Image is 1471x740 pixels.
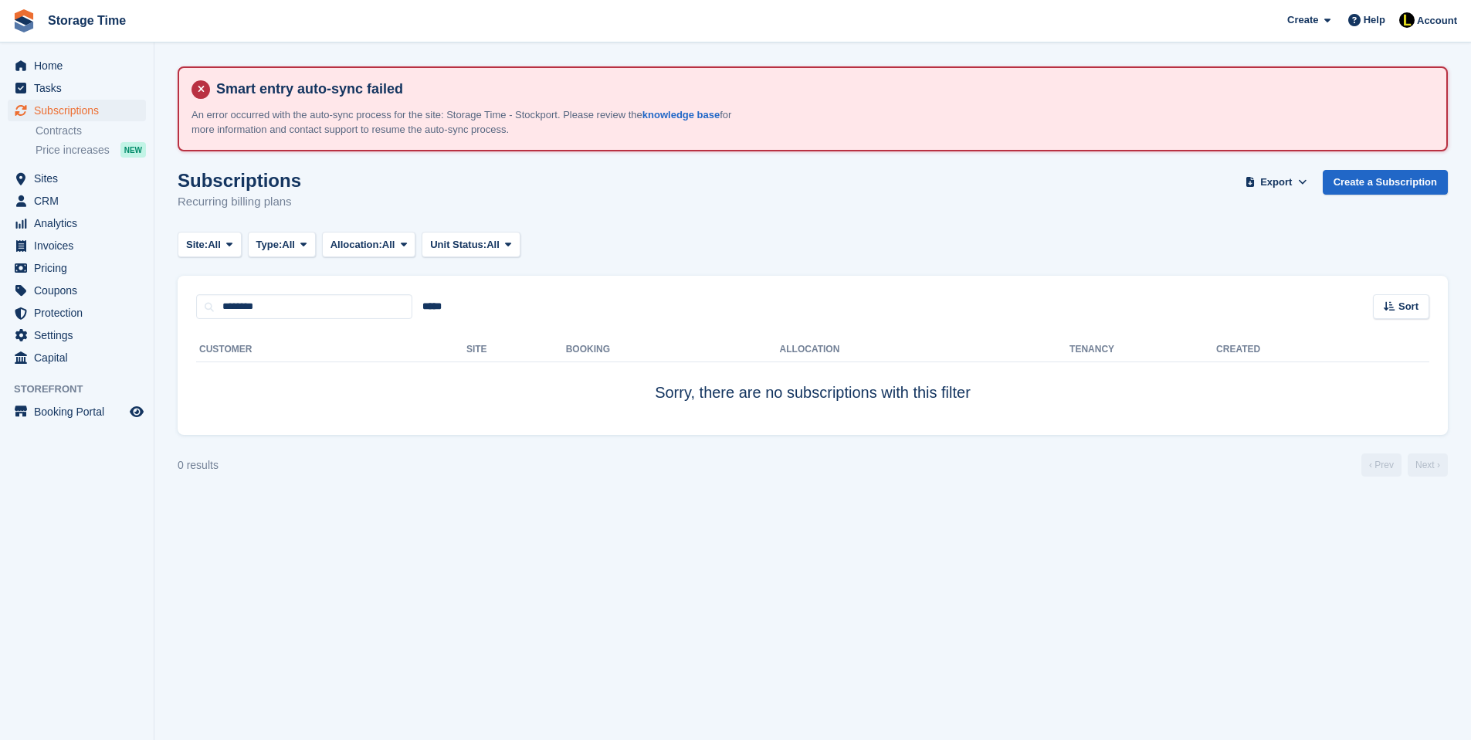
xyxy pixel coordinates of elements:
[34,302,127,324] span: Protection
[36,141,146,158] a: Price increases NEW
[34,324,127,346] span: Settings
[256,237,283,253] span: Type:
[1364,12,1385,28] span: Help
[34,168,127,189] span: Sites
[1242,170,1310,195] button: Export
[34,280,127,301] span: Coupons
[1260,175,1292,190] span: Export
[8,302,146,324] a: menu
[34,212,127,234] span: Analytics
[36,124,146,138] a: Contracts
[8,235,146,256] a: menu
[1216,338,1429,362] th: Created
[8,280,146,301] a: menu
[178,170,301,191] h1: Subscriptions
[322,232,416,257] button: Allocation: All
[186,237,208,253] span: Site:
[642,109,720,121] a: knowledge base
[1287,12,1318,28] span: Create
[382,237,395,253] span: All
[655,384,971,401] span: Sorry, there are no subscriptions with this filter
[178,193,301,211] p: Recurring billing plans
[566,338,780,362] th: Booking
[8,190,146,212] a: menu
[8,100,146,121] a: menu
[127,402,146,421] a: Preview store
[422,232,520,257] button: Unit Status: All
[1399,12,1415,28] img: Laaibah Sarwar
[466,338,566,362] th: Site
[14,382,154,397] span: Storefront
[1358,453,1451,477] nav: Page
[1398,299,1418,314] span: Sort
[34,55,127,76] span: Home
[1323,170,1448,195] a: Create a Subscription
[486,237,500,253] span: All
[120,142,146,158] div: NEW
[248,232,316,257] button: Type: All
[1417,13,1457,29] span: Account
[430,237,486,253] span: Unit Status:
[330,237,382,253] span: Allocation:
[282,237,295,253] span: All
[8,168,146,189] a: menu
[178,232,242,257] button: Site: All
[34,235,127,256] span: Invoices
[1408,453,1448,477] a: Next
[12,9,36,32] img: stora-icon-8386f47178a22dfd0bd8f6a31ec36ba5ce8667c1dd55bd0f319d3a0aa187defe.svg
[8,347,146,368] a: menu
[8,212,146,234] a: menu
[1361,453,1402,477] a: Previous
[8,55,146,76] a: menu
[34,100,127,121] span: Subscriptions
[8,77,146,99] a: menu
[42,8,132,33] a: Storage Time
[192,107,732,137] p: An error occurred with the auto-sync process for the site: Storage Time - Stockport. Please revie...
[36,143,110,158] span: Price increases
[8,324,146,346] a: menu
[210,80,1434,98] h4: Smart entry auto-sync failed
[34,77,127,99] span: Tasks
[208,237,221,253] span: All
[1069,338,1124,362] th: Tenancy
[34,257,127,279] span: Pricing
[780,338,1070,362] th: Allocation
[178,457,219,474] div: 0 results
[8,401,146,423] a: menu
[34,347,127,368] span: Capital
[34,401,127,423] span: Booking Portal
[34,190,127,212] span: CRM
[8,257,146,279] a: menu
[196,338,466,362] th: Customer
